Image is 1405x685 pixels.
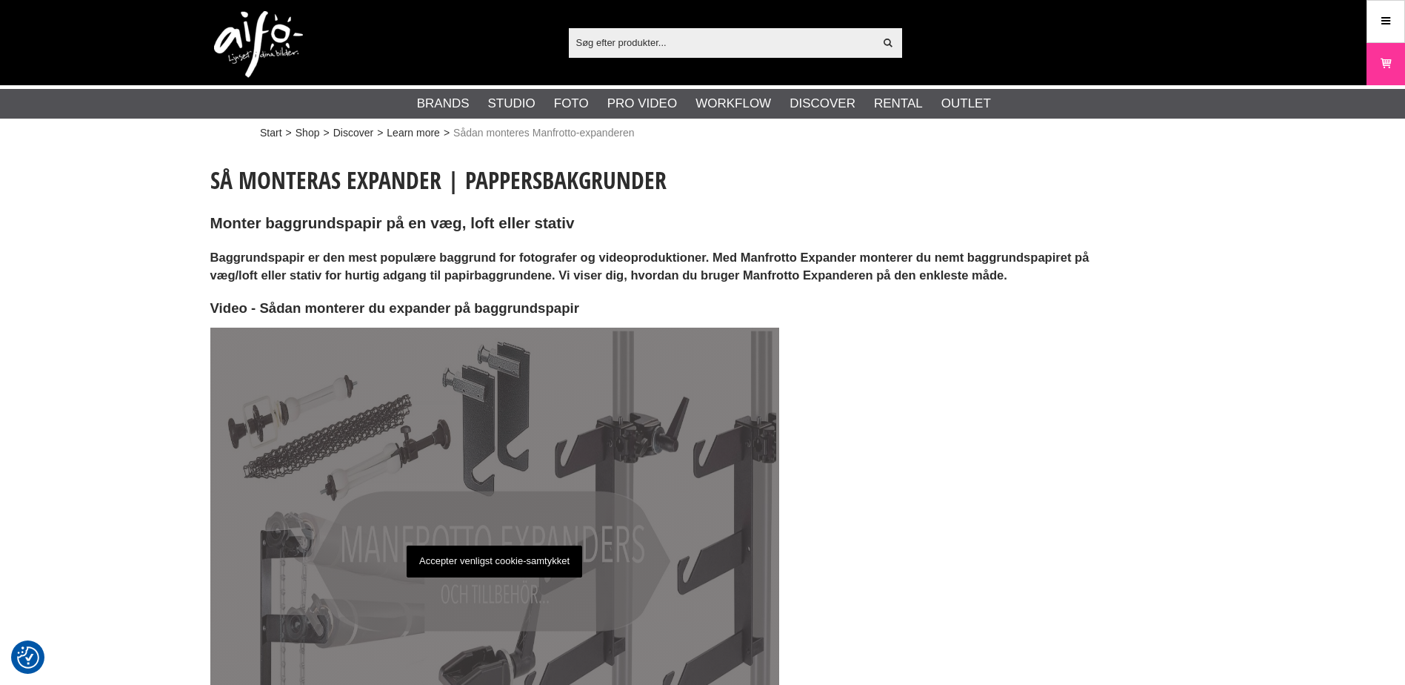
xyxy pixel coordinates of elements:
span: > [323,125,329,141]
span: > [444,125,450,141]
input: Søg efter produkter... [569,31,875,53]
a: Workflow [695,94,771,113]
span: Sådan monteres Manfrotto-expanderen [453,125,634,141]
a: Foto [554,94,589,113]
img: logo.png [214,11,303,78]
a: Discover [333,125,373,141]
a: Pro Video [607,94,677,113]
a: Studio [488,94,535,113]
a: Outlet [941,94,991,113]
a: Brands [417,94,470,113]
a: Discover [790,94,855,113]
h3: Video - Sådan monterer du expander på baggrundspapir [210,299,1099,318]
button: Samtykkepræferencer [17,644,39,671]
h4: Baggrundspapir er den mest populære baggrund for fotografer og videoproduktioner. Med Manfrotto E... [210,249,1099,283]
a: Rental [874,94,923,113]
a: Learn more [387,125,440,141]
span: > [286,125,292,141]
h2: Monter baggrundspapir på en væg, loft eller stativ [210,213,1099,234]
h1: Så monteras expander | Pappersbakgrunder [210,164,1099,196]
img: Revisit consent button [17,646,39,669]
a: Start [260,125,282,141]
p: Accepter venligst cookie-samtykket [407,546,582,578]
span: > [377,125,383,141]
a: Shop [296,125,320,141]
